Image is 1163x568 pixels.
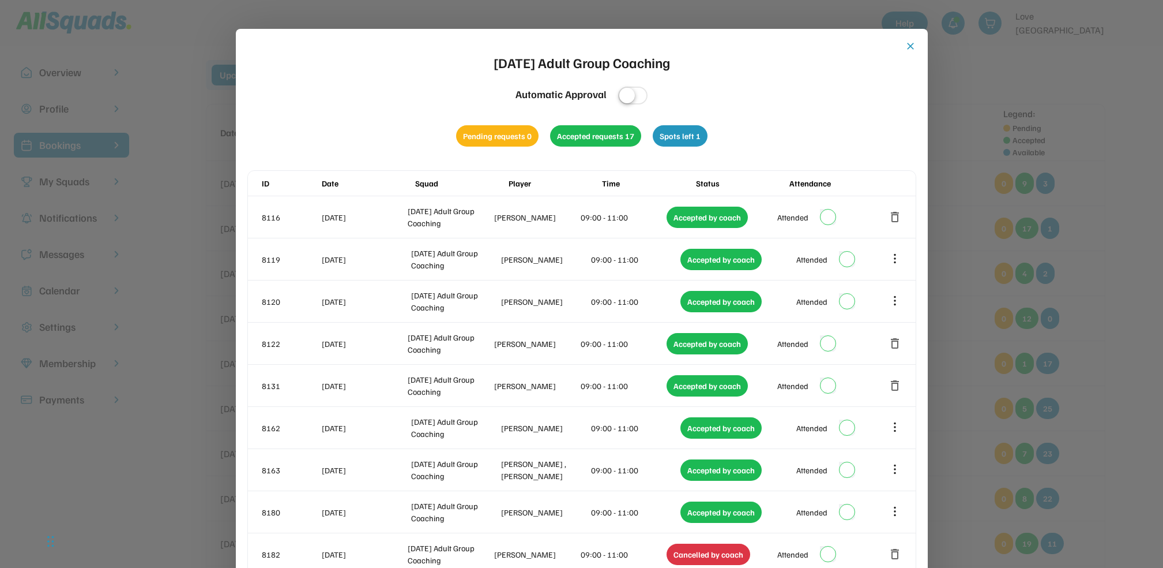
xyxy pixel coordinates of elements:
div: 8116 [262,211,319,223]
div: 09:00 - 11:00 [581,211,665,223]
div: [DATE] Adult Group Coaching [408,542,492,566]
div: 8120 [262,296,319,308]
div: [PERSON_NAME] [501,422,589,434]
div: Attended [777,211,808,223]
div: Automatic Approval [515,87,607,102]
div: 09:00 - 11:00 [581,338,665,350]
button: close [905,40,916,52]
div: [DATE] [322,253,409,266]
div: [PERSON_NAME] [501,253,589,266]
div: Attended [777,548,808,560]
div: Attended [796,422,827,434]
div: Time [602,177,693,189]
div: Accepted by coach [667,375,748,397]
div: Attended [796,253,827,266]
div: Cancelled by coach [667,544,750,565]
div: [PERSON_NAME] [501,296,589,308]
div: 8122 [262,338,319,350]
div: [DATE] Adult Group Coaching [408,331,492,356]
div: [PERSON_NAME] [501,506,589,518]
div: 09:00 - 11:00 [591,253,679,266]
div: [DATE] [322,548,406,560]
div: 09:00 - 11:00 [591,464,679,476]
div: ID [262,177,319,189]
div: [DATE] Adult Group Coaching [411,458,499,482]
div: [DATE] Adult Group Coaching [494,52,670,73]
div: Attended [777,338,808,350]
div: Accepted by coach [680,291,762,312]
div: [DATE] [322,380,406,392]
div: 09:00 - 11:00 [591,422,679,434]
div: [DATE] [322,296,409,308]
div: 8182 [262,548,319,560]
div: 09:00 - 11:00 [581,548,665,560]
div: [DATE] [322,422,409,434]
div: Accepted by coach [680,502,762,523]
div: [PERSON_NAME] [494,211,578,223]
div: 8131 [262,380,319,392]
div: Squad [415,177,506,189]
div: [DATE] [322,211,406,223]
div: Spots left 1 [653,125,707,147]
div: [DATE] [322,464,409,476]
div: Attended [796,506,827,518]
div: Player [509,177,600,189]
div: 09:00 - 11:00 [591,506,679,518]
div: [DATE] [322,338,406,350]
div: [PERSON_NAME] , [PERSON_NAME] [501,458,589,482]
div: [DATE] Adult Group Coaching [411,500,499,524]
div: [PERSON_NAME] [494,548,578,560]
div: 09:00 - 11:00 [581,380,665,392]
button: delete [888,337,902,350]
div: Accepted by coach [667,333,748,354]
div: Attended [796,296,827,308]
div: [DATE] Adult Group Coaching [408,205,492,229]
div: Accepted by coach [667,207,748,228]
div: Pending requests 0 [456,125,539,147]
div: [PERSON_NAME] [494,338,578,350]
div: Attended [777,380,808,392]
div: Attendance [789,177,880,189]
div: Attended [796,464,827,476]
div: [DATE] Adult Group Coaching [408,373,492,398]
div: 8119 [262,253,319,266]
button: delete [888,210,902,224]
div: [PERSON_NAME] [494,380,578,392]
div: 8162 [262,422,319,434]
div: Accepted by coach [680,459,762,481]
div: Accepted by coach [680,249,762,270]
button: delete [888,547,902,561]
div: 8163 [262,464,319,476]
div: Accepted requests 17 [550,125,641,147]
div: Accepted by coach [680,417,762,439]
div: [DATE] Adult Group Coaching [411,416,499,440]
div: 09:00 - 11:00 [591,296,679,308]
div: Date [322,177,413,189]
div: [DATE] [322,506,409,518]
div: [DATE] Adult Group Coaching [411,289,499,313]
div: 8180 [262,506,319,518]
button: delete [888,379,902,393]
div: Status [696,177,787,189]
div: [DATE] Adult Group Coaching [411,247,499,271]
